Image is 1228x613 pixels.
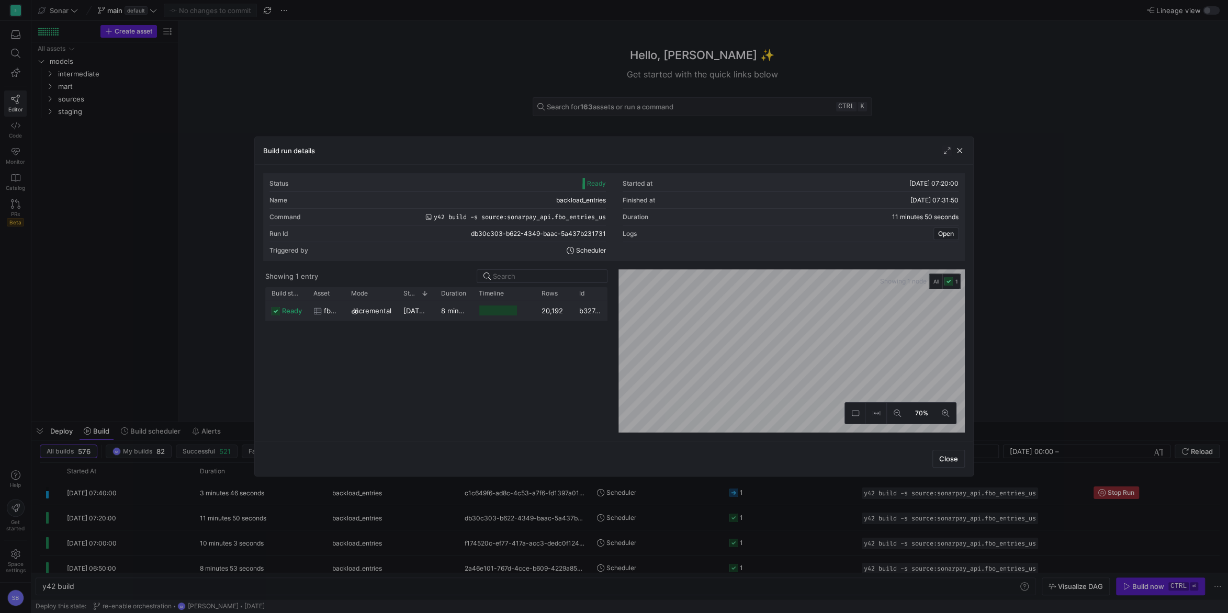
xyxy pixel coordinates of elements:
div: Duration [623,213,648,221]
span: Scheduler [576,247,606,254]
div: Status [269,180,288,187]
span: ready [282,301,302,321]
div: 20,192 [535,300,573,321]
div: Triggered by [269,247,308,254]
span: Build status [272,290,301,297]
div: b327cc9c-b690-4be8-9f17-c821caa13383 [573,300,610,321]
h3: Build run details [263,146,315,155]
span: Duration [441,290,466,297]
y42-duration: 11 minutes 50 seconds [892,213,959,221]
div: Showing 1 entry [265,272,318,280]
span: Ready [587,180,606,187]
div: Logs [623,230,637,237]
div: Started at [623,180,652,187]
span: 1 [955,278,958,285]
span: Timeline [479,290,504,297]
span: db30c303-b622-4349-baac-5a437b231731 [471,230,606,237]
y42-duration: 8 minutes 50 seconds [441,306,514,315]
span: backload_entries [556,197,606,204]
span: Open [938,230,954,237]
span: Rows [542,290,558,297]
span: [DATE] 07:20:02 [403,306,457,315]
span: incremental [353,301,391,321]
span: Started at [403,290,417,297]
span: [DATE] 07:20:00 [909,179,959,187]
span: y42 build -s source:sonarpay_api.fbo_entries_us [434,213,606,221]
div: Finished at [623,197,655,204]
span: Mode [351,290,368,297]
span: All [933,277,939,286]
button: 70% [908,403,935,424]
span: [DATE] 07:31:50 [910,196,959,204]
span: 70% [913,407,930,419]
input: Search [493,272,601,280]
div: Command [269,213,301,221]
span: Close [939,455,958,463]
div: Name [269,197,287,204]
span: Showing 1 node [880,278,929,285]
span: fbo_entries_us [324,301,339,321]
span: Id [579,290,584,297]
button: Close [932,450,965,468]
button: Open [933,228,959,240]
div: Run Id [269,230,288,237]
span: Asset [313,290,330,297]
